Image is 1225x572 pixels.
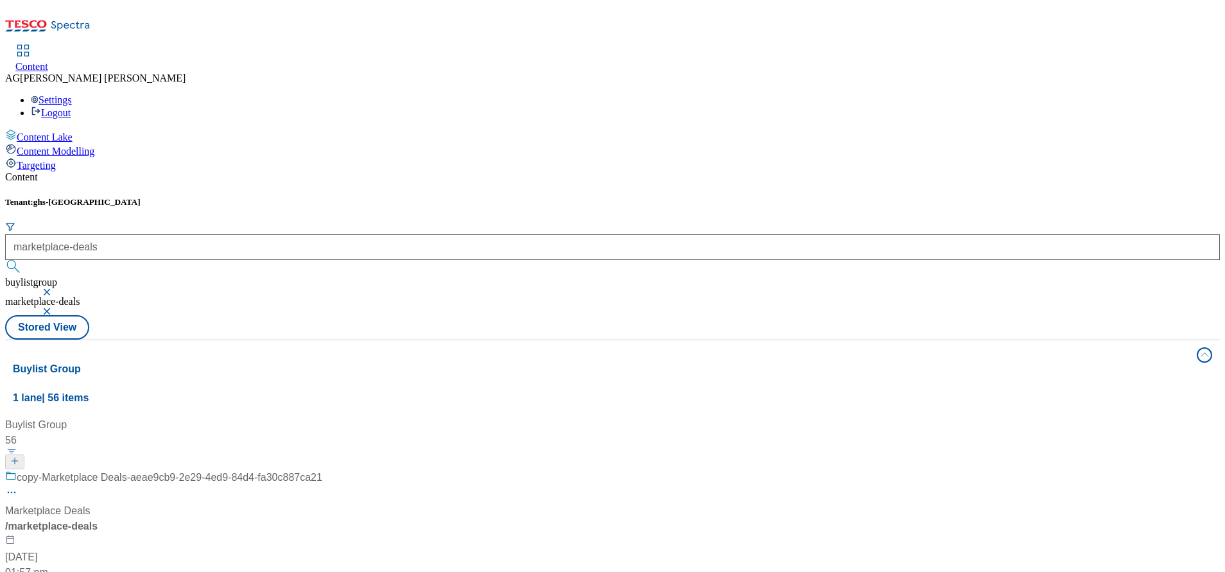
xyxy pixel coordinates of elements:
[5,221,15,232] svg: Search Filters
[20,73,186,83] span: [PERSON_NAME] [PERSON_NAME]
[5,234,1220,260] input: Search
[5,550,322,565] div: [DATE]
[15,46,48,73] a: Content
[5,521,98,532] span: / marketplace-deals
[5,417,322,433] div: Buylist Group
[5,277,57,288] span: buylistgroup
[5,296,80,307] span: marketplace-deals
[31,107,71,118] a: Logout
[5,503,91,519] div: Marketplace Deals
[5,129,1220,143] a: Content Lake
[5,73,20,83] span: AG
[31,94,72,105] a: Settings
[5,143,1220,157] a: Content Modelling
[17,146,94,157] span: Content Modelling
[5,197,1220,207] h5: Tenant:
[17,132,73,143] span: Content Lake
[17,470,322,485] div: copy-Marketplace Deals-aeae9cb9-2e29-4ed9-84d4-fa30c887ca21
[13,361,1189,377] h4: Buylist Group
[5,315,89,340] button: Stored View
[17,160,56,171] span: Targeting
[33,197,141,207] span: ghs-[GEOGRAPHIC_DATA]
[5,157,1220,171] a: Targeting
[5,171,1220,183] div: Content
[13,392,89,403] span: 1 lane | 56 items
[5,340,1220,412] button: Buylist Group1 lane| 56 items
[15,61,48,72] span: Content
[5,433,322,448] div: 56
